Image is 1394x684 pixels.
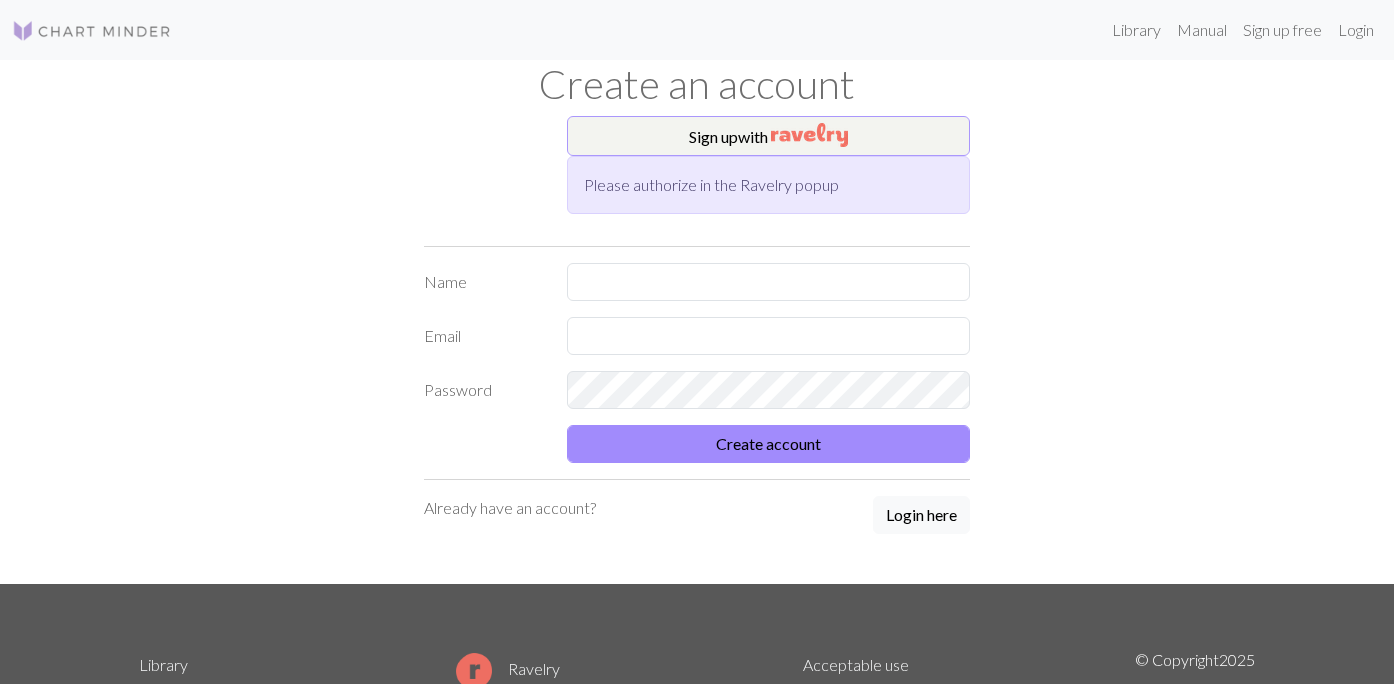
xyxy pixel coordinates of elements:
h1: Create an account [127,60,1267,108]
a: Login here [873,496,970,536]
img: Ravelry [771,123,848,147]
a: Login [1330,10,1382,50]
p: Already have an account? [424,496,596,520]
button: Login here [873,496,970,534]
a: Acceptable use [803,655,909,674]
a: Library [139,655,188,674]
a: Sign up free [1235,10,1330,50]
div: Please authorize in the Ravelry popup [567,156,971,214]
button: Create account [567,425,971,463]
img: Logo [12,19,172,43]
a: Ravelry [456,659,560,678]
label: Email [412,317,555,355]
label: Password [412,371,555,409]
a: Manual [1169,10,1235,50]
button: Sign upwith [567,116,971,156]
a: Library [1104,10,1169,50]
label: Name [412,263,555,301]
